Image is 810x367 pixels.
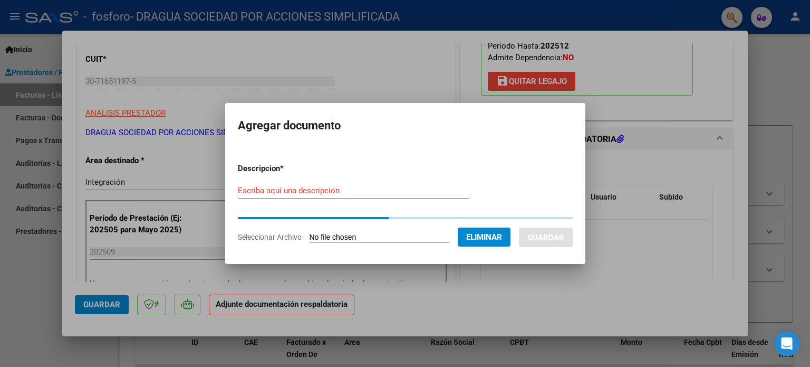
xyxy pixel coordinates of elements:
[527,233,564,242] span: Guardar
[519,228,573,247] button: Guardar
[238,116,573,136] h2: Agregar documento
[238,163,339,175] p: Descripcion
[458,228,510,247] button: Eliminar
[466,232,502,242] span: Eliminar
[774,331,799,356] iframe: Intercom live chat
[238,233,302,241] span: Seleccionar Archivo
